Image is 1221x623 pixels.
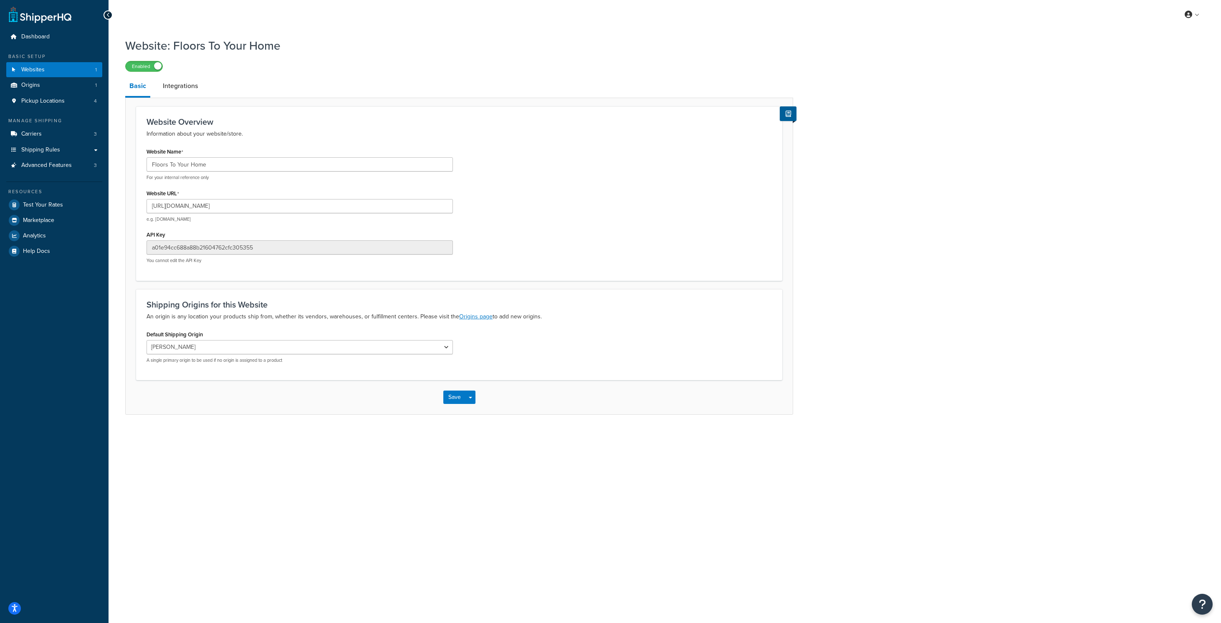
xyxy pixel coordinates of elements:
span: Marketplace [23,217,54,224]
button: Open Resource Center [1192,594,1213,615]
span: 3 [94,131,97,138]
span: 4 [94,98,97,105]
label: Enabled [126,61,162,71]
div: Resources [6,188,102,195]
span: 1 [95,82,97,89]
a: Help Docs [6,244,102,259]
label: Default Shipping Origin [147,331,203,338]
label: API Key [147,232,165,238]
li: Carriers [6,126,102,142]
a: Pickup Locations4 [6,93,102,109]
a: Dashboard [6,29,102,45]
a: Shipping Rules [6,142,102,158]
span: 3 [94,162,97,169]
li: Websites [6,62,102,78]
li: Advanced Features [6,158,102,173]
button: Save [443,391,466,404]
span: Websites [21,66,45,73]
h3: Shipping Origins for this Website [147,300,772,309]
p: Information about your website/store. [147,129,772,139]
button: Show Help Docs [780,106,796,121]
p: e.g. [DOMAIN_NAME] [147,216,453,222]
span: Analytics [23,232,46,240]
span: Pickup Locations [21,98,65,105]
h3: Website Overview [147,117,772,126]
p: For your internal reference only [147,174,453,181]
span: Advanced Features [21,162,72,169]
a: Analytics [6,228,102,243]
p: You cannot edit the API Key [147,257,453,264]
a: Advanced Features3 [6,158,102,173]
span: Help Docs [23,248,50,255]
div: Manage Shipping [6,117,102,124]
span: Test Your Rates [23,202,63,209]
label: Website URL [147,190,179,197]
a: Carriers3 [6,126,102,142]
span: Dashboard [21,33,50,40]
div: Basic Setup [6,53,102,60]
span: 1 [95,66,97,73]
a: Integrations [159,76,202,96]
a: Marketplace [6,213,102,228]
a: Basic [125,76,150,98]
h1: Website: Floors To Your Home [125,38,783,54]
label: Website Name [147,149,183,155]
a: Websites1 [6,62,102,78]
li: Pickup Locations [6,93,102,109]
li: Origins [6,78,102,93]
a: Test Your Rates [6,197,102,212]
input: XDL713J089NBV22 [147,240,453,255]
a: Origins1 [6,78,102,93]
span: Carriers [21,131,42,138]
p: An origin is any location your products ship from, whether its vendors, warehouses, or fulfillmen... [147,312,772,322]
a: Origins page [459,312,493,321]
p: A single primary origin to be used if no origin is assigned to a product [147,357,453,363]
span: Shipping Rules [21,146,60,154]
span: Origins [21,82,40,89]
